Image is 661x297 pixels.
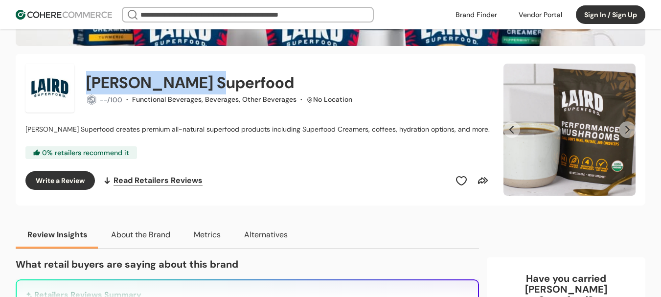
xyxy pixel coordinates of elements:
h2: Laird Superfood [86,71,294,94]
span: /100 [107,95,122,104]
span: · [126,95,128,104]
button: Metrics [182,221,232,249]
span: [PERSON_NAME] Superfood creates premium all-natural superfood products including Superfood Creame... [25,125,490,134]
button: Alternatives [232,221,299,249]
img: Slide 2 [503,64,636,196]
button: About the Brand [99,221,182,249]
button: Review Insights [16,221,99,249]
button: Previous Slide [503,121,520,138]
span: Read Retailers Reviews [114,175,203,186]
button: Next Slide [619,121,636,138]
div: Slide 3 [503,64,636,196]
button: Sign In / Sign Up [576,5,645,24]
span: · [300,95,302,104]
img: Cohere Logo [16,10,112,20]
p: What retail buyers are saying about this brand [16,257,479,272]
a: Read Retailers Reviews [103,171,203,190]
img: Brand Photo [25,64,74,113]
div: 0 % retailers recommend it [25,146,137,159]
div: No Location [313,94,352,105]
span: -- [100,95,107,104]
button: Write a Review [25,171,95,190]
div: Carousel [503,64,636,196]
span: Functional Beverages, Beverages, Other Beverages [132,95,296,104]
